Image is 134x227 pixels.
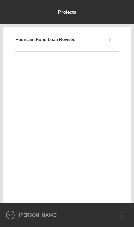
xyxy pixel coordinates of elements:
text: MR [8,213,13,217]
div: [PERSON_NAME] [17,206,113,224]
a: Fountain Fund Loan Revised [15,37,102,42]
b: Fountain Fund Loan Revised [15,37,76,42]
button: MR[PERSON_NAME] [3,206,131,224]
b: Projects [58,9,76,15]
